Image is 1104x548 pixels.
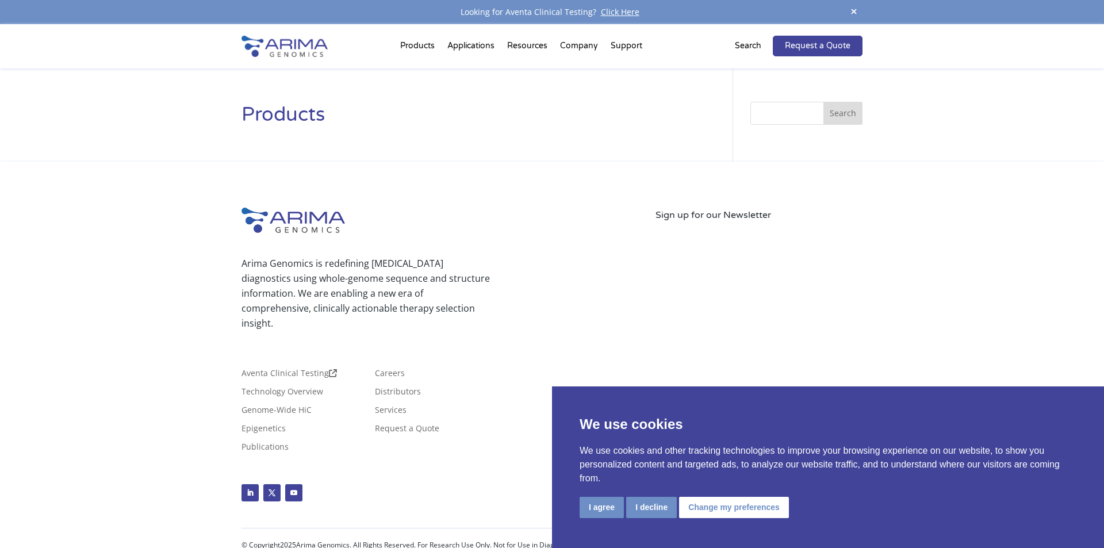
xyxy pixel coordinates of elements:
[375,424,439,437] a: Request a Quote
[263,484,281,501] a: Follow on X
[241,208,345,233] img: Arima-Genomics-logo
[580,497,624,518] button: I agree
[679,497,789,518] button: Change my preferences
[596,6,644,17] a: Click Here
[773,36,862,56] a: Request a Quote
[655,208,862,223] p: Sign up for our Newsletter
[735,39,761,53] p: Search
[241,36,328,57] img: Arima-Genomics-logo
[626,497,677,518] button: I decline
[823,102,862,125] button: Search
[241,369,337,382] a: Aventa Clinical Testing
[241,443,289,455] a: Publications
[241,256,490,331] p: Arima Genomics is redefining [MEDICAL_DATA] diagnostics using whole-genome sequence and structure...
[580,444,1076,485] p: We use cookies and other tracking technologies to improve your browsing experience on our website...
[241,424,286,437] a: Epigenetics
[241,406,312,419] a: Genome-Wide HiC
[375,369,405,382] a: Careers
[655,223,862,311] iframe: Form 0
[241,388,323,400] a: Technology Overview
[241,102,699,137] h1: Products
[580,414,1076,435] p: We use cookies
[375,388,421,400] a: Distributors
[241,484,259,501] a: Follow on LinkedIn
[241,5,862,20] div: Looking for Aventa Clinical Testing?
[375,406,407,419] a: Services
[285,484,302,501] a: Follow on Youtube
